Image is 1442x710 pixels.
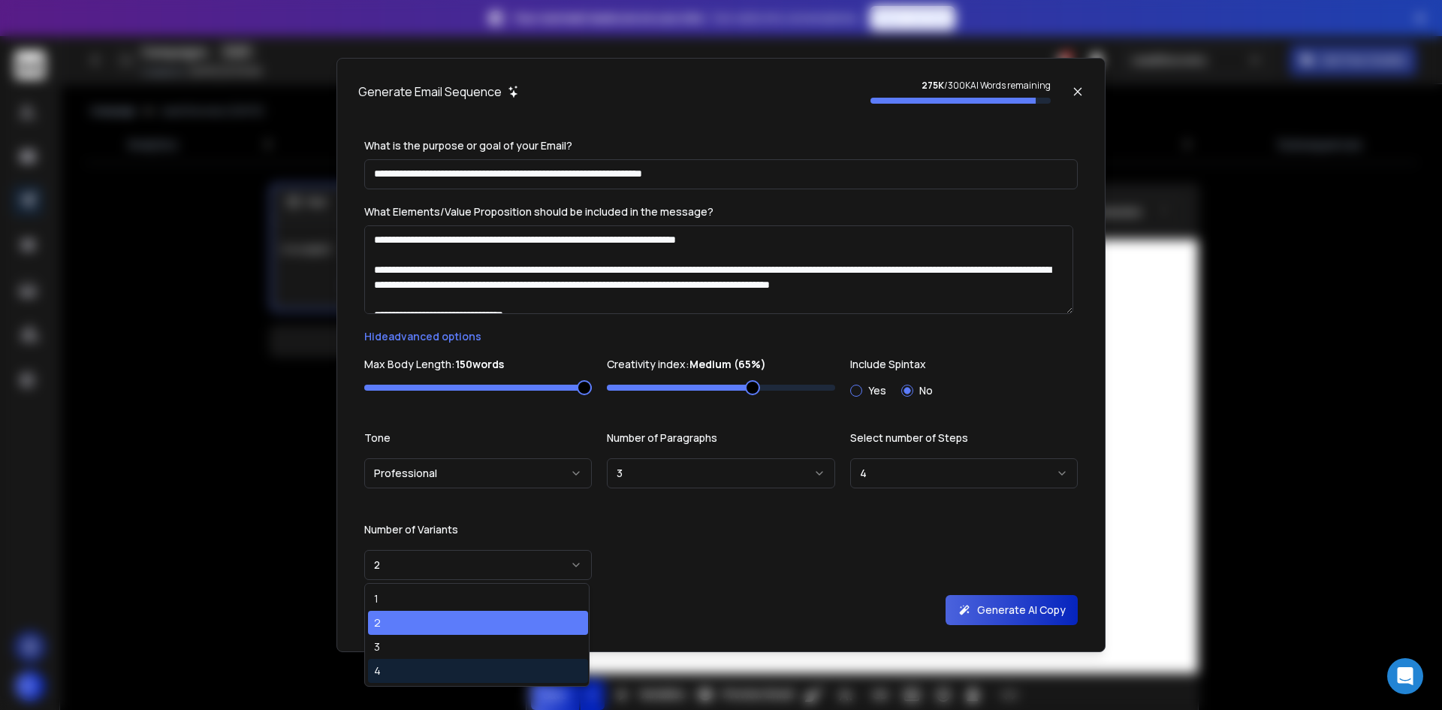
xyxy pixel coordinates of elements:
[1387,658,1423,694] div: Open Intercom Messenger
[868,385,886,396] label: Yes
[374,615,381,630] div: 2
[374,591,379,606] div: 1
[364,204,713,219] label: What Elements/Value Proposition should be included in the message?
[364,524,592,535] label: Number of Variants
[689,357,766,371] strong: Medium (65%)
[850,458,1078,488] button: 4
[870,80,1051,92] p: / 300K AI Words remaining
[364,359,592,370] label: Max Body Length:
[607,458,834,488] button: 3
[919,385,933,396] label: No
[607,359,834,370] label: Creativity index:
[850,359,1078,370] label: Include Spintax
[946,595,1078,625] button: Generate AI Copy
[922,79,944,92] strong: 275K
[364,138,572,153] label: What is the purpose or goal of your Email?
[607,433,834,443] label: Number of Paragraphs
[364,329,1078,344] p: Hide advanced options
[364,550,592,580] button: 2
[374,663,381,678] div: 4
[364,433,592,443] label: Tone
[374,639,380,654] div: 3
[358,83,502,101] h1: Generate Email Sequence
[850,433,1078,443] label: Select number of Steps
[364,458,592,488] button: Professional
[455,357,504,371] strong: 150 words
